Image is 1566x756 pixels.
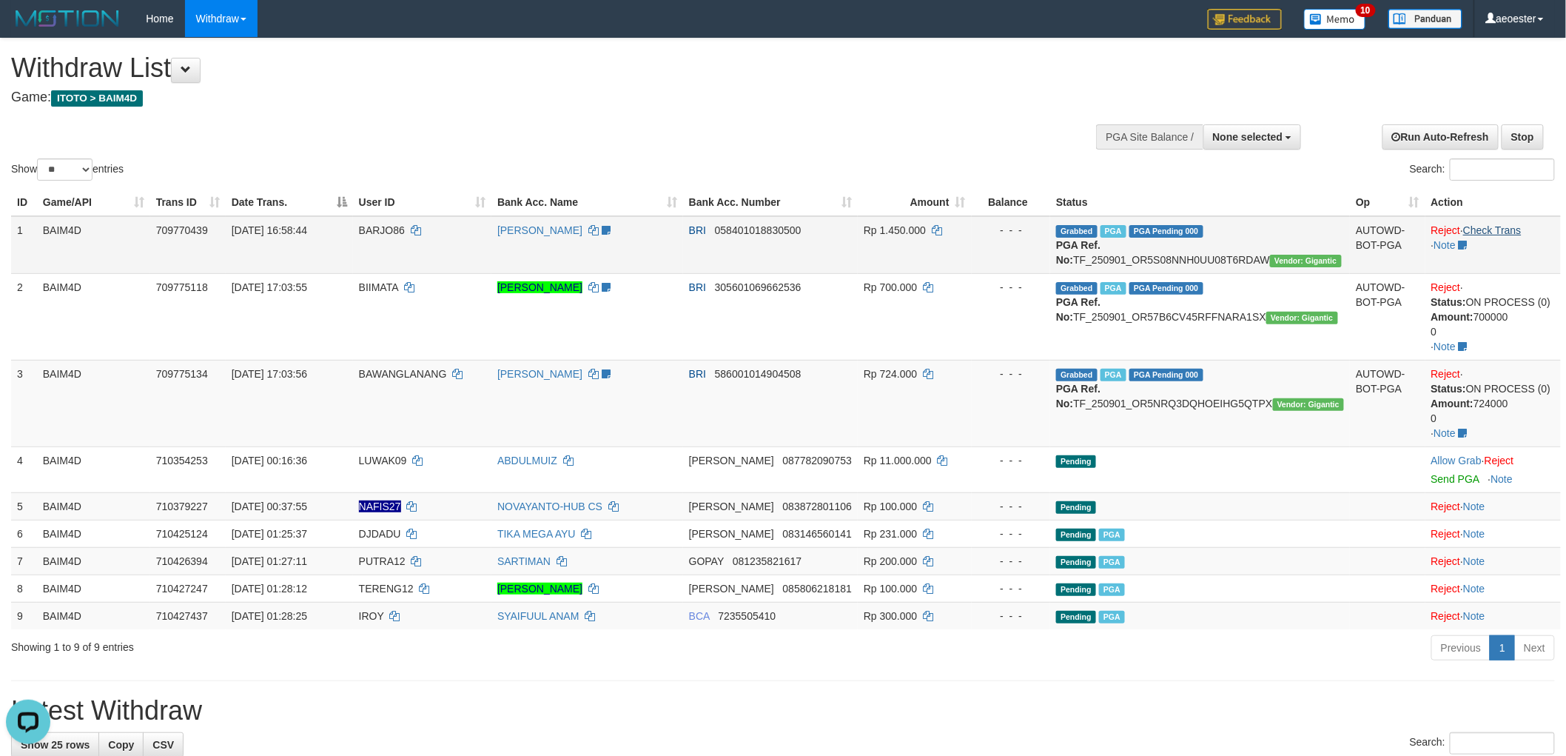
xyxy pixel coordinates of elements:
td: · · [1425,216,1561,274]
span: Rp 200.000 [864,555,917,567]
span: [DATE] 17:03:56 [232,368,307,380]
span: Grabbed [1056,225,1098,238]
span: Copy 085806218181 to clipboard [783,583,852,595]
span: 710426394 [156,555,208,567]
span: [DATE] 00:37:55 [232,501,307,512]
td: BAIM4D [37,602,150,629]
td: · · [1425,273,1561,360]
th: ID [11,189,37,216]
span: Rp 700.000 [864,281,917,293]
span: [PERSON_NAME] [689,583,774,595]
span: 709775118 [156,281,208,293]
td: AUTOWD-BOT-PGA [1350,273,1425,360]
a: [PERSON_NAME] [497,281,582,293]
span: PGA Pending [1129,369,1203,381]
span: [DATE] 01:27:11 [232,555,307,567]
div: - - - [978,526,1044,541]
span: IROY [359,610,384,622]
span: Copy 081235821617 to clipboard [733,555,802,567]
span: Grabbed [1056,282,1098,295]
img: MOTION_logo.png [11,7,124,30]
td: AUTOWD-BOT-PGA [1350,360,1425,446]
span: 710354253 [156,455,208,466]
td: 8 [11,575,37,602]
a: Note [1434,341,1456,352]
span: Rp 100.000 [864,501,917,512]
a: Next [1514,635,1555,660]
span: GOPAY [689,555,724,567]
span: None selected [1213,131,1283,143]
a: Reject [1431,368,1461,380]
th: Amount: activate to sort column ascending [858,189,972,216]
span: Rp 1.450.000 [864,224,926,236]
td: BAIM4D [37,360,150,446]
td: BAIM4D [37,446,150,492]
span: [DATE] 00:16:36 [232,455,307,466]
a: Previous [1431,635,1491,660]
span: Marked by aeoangel [1099,583,1125,596]
span: BIIMATA [359,281,398,293]
td: BAIM4D [37,492,150,520]
th: Balance [972,189,1050,216]
a: Reject [1431,281,1461,293]
span: BCA [689,610,710,622]
td: 4 [11,446,37,492]
td: BAIM4D [37,520,150,547]
span: Copy 083872801106 to clipboard [783,501,852,512]
span: Vendor URL: https://order5.1velocity.biz [1270,255,1342,267]
span: 710427437 [156,610,208,622]
span: ITOTO > BAIM4D [51,90,143,107]
span: Pending [1056,583,1096,596]
td: 1 [11,216,37,274]
span: · [1431,455,1485,466]
th: Bank Acc. Name: activate to sort column ascending [491,189,683,216]
span: Copy 083146560141 to clipboard [783,528,852,540]
span: PGA Pending [1129,225,1203,238]
h1: Withdraw List [11,53,1029,83]
span: Pending [1056,611,1096,623]
div: - - - [978,223,1044,238]
span: PUTRA12 [359,555,406,567]
b: PGA Ref. No: [1056,296,1100,323]
span: Rp 231.000 [864,528,917,540]
a: NOVAYANTO-HUB CS [497,501,602,512]
th: Date Trans.: activate to sort column descending [226,189,353,216]
span: PGA Pending [1129,282,1203,295]
span: [DATE] 16:58:44 [232,224,307,236]
button: None selected [1203,124,1302,150]
a: Reject [1431,583,1461,595]
span: DJDADU [359,528,401,540]
span: BRI [689,281,706,293]
a: Reject [1431,501,1461,512]
a: SARTIMAN [497,555,551,567]
span: Pending [1056,501,1096,514]
td: BAIM4D [37,575,150,602]
span: Rp 724.000 [864,368,917,380]
span: [DATE] 01:28:12 [232,583,307,595]
th: Op: activate to sort column ascending [1350,189,1425,216]
span: Copy 087782090753 to clipboard [783,455,852,466]
h4: Game: [11,90,1029,105]
span: CSV [152,739,174,751]
td: · · [1425,360,1561,446]
td: TF_250901_OR5S08NNH0UU08T6RDAW [1050,216,1350,274]
td: · [1425,446,1561,492]
a: Note [1463,583,1485,595]
td: TF_250901_OR57B6CV45RFFNARA1SX [1050,273,1350,360]
div: - - - [978,554,1044,569]
span: Marked by aeoyuva [1100,369,1126,381]
a: Check Trans [1463,224,1522,236]
span: [DATE] 01:25:37 [232,528,307,540]
td: · [1425,602,1561,629]
a: Allow Grab [1431,455,1482,466]
a: 1 [1490,635,1515,660]
button: Open LiveChat chat widget [6,6,50,50]
b: Status: [1431,296,1466,308]
td: 3 [11,360,37,446]
a: TIKA MEGA AYU [497,528,576,540]
th: Action [1425,189,1561,216]
span: Marked by aeoyuva [1100,282,1126,295]
span: Copy 7235505410 to clipboard [719,610,776,622]
label: Show entries [11,158,124,181]
span: BAWANGLANANG [359,368,447,380]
